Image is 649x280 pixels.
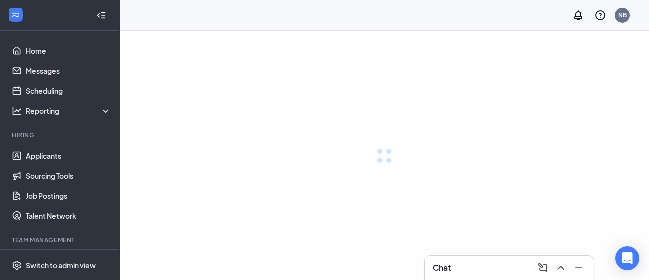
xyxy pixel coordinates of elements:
[552,260,568,276] button: ChevronUp
[537,262,549,274] svg: ComposeMessage
[12,106,22,116] svg: Analysis
[555,262,567,274] svg: ChevronUp
[26,146,111,166] a: Applicants
[26,260,96,270] div: Switch to admin view
[433,262,451,273] h3: Chat
[12,236,109,244] div: Team Management
[26,166,111,186] a: Sourcing Tools
[12,260,22,270] svg: Settings
[572,9,584,21] svg: Notifications
[26,106,112,116] div: Reporting
[573,262,585,274] svg: Minimize
[618,11,627,19] div: NB
[594,9,606,21] svg: QuestionInfo
[534,260,550,276] button: ComposeMessage
[570,260,586,276] button: Minimize
[26,206,111,226] a: Talent Network
[26,61,111,81] a: Messages
[12,131,109,139] div: Hiring
[615,246,639,270] div: Open Intercom Messenger
[96,10,106,20] svg: Collapse
[26,81,111,101] a: Scheduling
[11,10,21,20] svg: WorkstreamLogo
[26,186,111,206] a: Job Postings
[26,41,111,61] a: Home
